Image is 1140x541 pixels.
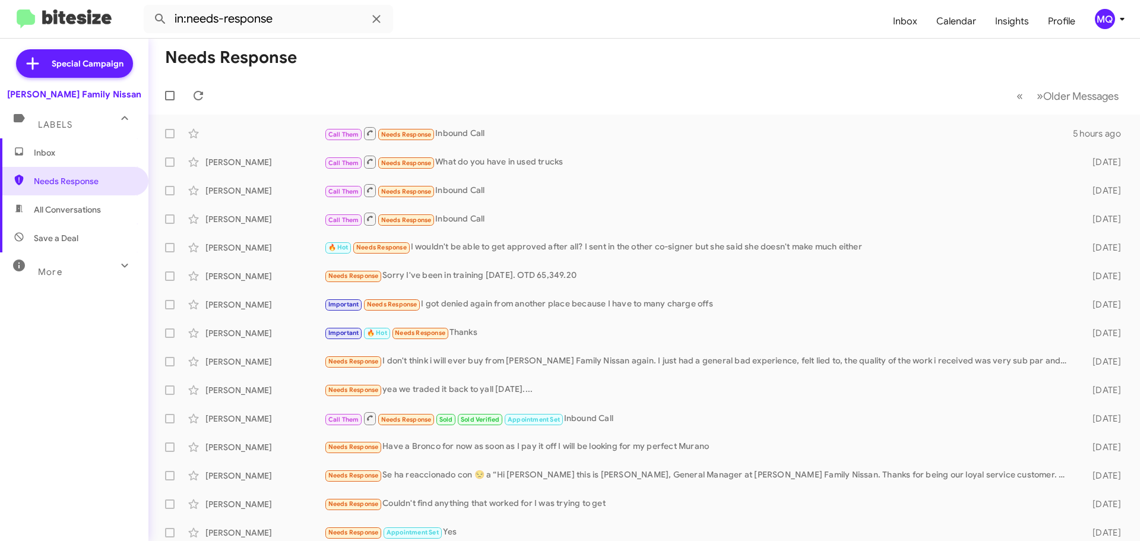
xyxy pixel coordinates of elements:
div: [DATE] [1073,384,1130,396]
div: [DATE] [1073,356,1130,368]
span: Important [328,300,359,308]
span: Sold Verified [461,416,500,423]
div: Yes [324,526,1073,539]
div: I don't think i will ever buy from [PERSON_NAME] Family Nissan again. I just had a general bad ex... [324,355,1073,368]
div: [DATE] [1073,156,1130,168]
input: Search [144,5,393,33]
div: [DATE] [1073,270,1130,282]
div: Couldn't find anything that worked for I was trying to get [324,497,1073,511]
div: 5 hours ago [1073,128,1130,140]
span: Call Them [328,131,359,138]
div: [PERSON_NAME] [205,384,324,396]
span: Labels [38,119,72,130]
span: Needs Response [367,300,417,308]
span: Needs Response [381,159,432,167]
span: 🔥 Hot [367,329,387,337]
a: Calendar [927,4,986,39]
span: Needs Response [328,472,379,479]
button: Previous [1009,84,1030,108]
div: [PERSON_NAME] [205,270,324,282]
div: [DATE] [1073,527,1130,539]
div: [DATE] [1073,498,1130,510]
div: [PERSON_NAME] [205,470,324,482]
div: yea we traded it back to yall [DATE].... [324,383,1073,397]
span: Needs Response [381,216,432,224]
div: [DATE] [1073,413,1130,425]
span: Needs Response [356,243,407,251]
div: [PERSON_NAME] [205,498,324,510]
span: Needs Response [381,416,432,423]
div: Se ha reaccionado con 😒 a “Hi [PERSON_NAME] this is [PERSON_NAME], General Manager at [PERSON_NAM... [324,469,1073,482]
span: Call Them [328,216,359,224]
div: MQ [1095,9,1115,29]
div: [PERSON_NAME] [205,299,324,311]
span: Needs Response [381,131,432,138]
div: Have a Bronco for now as soon as I pay it off I will be looking for my perfect Murano [324,440,1073,454]
span: Important [328,329,359,337]
span: Needs Response [328,357,379,365]
div: [PERSON_NAME] Family Nissan [7,88,141,100]
div: Inbound Call [324,411,1073,426]
div: What do you have in used trucks [324,154,1073,169]
span: Sold [439,416,453,423]
span: Appointment Set [508,416,560,423]
span: Needs Response [395,329,445,337]
div: [PERSON_NAME] [205,356,324,368]
div: [PERSON_NAME] [205,413,324,425]
button: Next [1030,84,1126,108]
span: 🔥 Hot [328,243,349,251]
div: [PERSON_NAME] [205,242,324,254]
button: MQ [1085,9,1127,29]
span: Needs Response [328,529,379,536]
span: All Conversations [34,204,101,216]
div: Thanks [324,326,1073,340]
span: Needs Response [328,272,379,280]
span: Appointment Set [387,529,439,536]
span: More [38,267,62,277]
span: Needs Response [328,500,379,508]
span: Call Them [328,416,359,423]
span: » [1037,88,1043,103]
a: Profile [1038,4,1085,39]
a: Inbox [883,4,927,39]
div: [DATE] [1073,185,1130,197]
div: [PERSON_NAME] [205,327,324,339]
span: Inbox [34,147,135,159]
div: [PERSON_NAME] [205,156,324,168]
div: [DATE] [1073,299,1130,311]
div: I wouldn't be able to get approved after all? I sent in the other co-signer but she said she does... [324,241,1073,254]
div: Inbound Call [324,126,1073,141]
div: Sorry I've been in training [DATE]. OTD 65,349.20 [324,269,1073,283]
a: Special Campaign [16,49,133,78]
span: Needs Response [328,443,379,451]
a: Insights [986,4,1038,39]
div: Inbound Call [324,183,1073,198]
div: [DATE] [1073,470,1130,482]
div: [PERSON_NAME] [205,213,324,225]
span: Special Campaign [52,58,123,69]
div: [PERSON_NAME] [205,185,324,197]
span: Needs Response [328,386,379,394]
div: Inbound Call [324,211,1073,226]
nav: Page navigation example [1010,84,1126,108]
div: I got denied again from another place because I have to many charge offs [324,298,1073,311]
div: [DATE] [1073,327,1130,339]
div: [DATE] [1073,213,1130,225]
span: Call Them [328,159,359,167]
span: Call Them [328,188,359,195]
span: Needs Response [381,188,432,195]
div: [PERSON_NAME] [205,527,324,539]
h1: Needs Response [165,48,297,67]
span: « [1016,88,1023,103]
span: Needs Response [34,175,135,187]
div: [PERSON_NAME] [205,441,324,453]
span: Older Messages [1043,90,1119,103]
div: [DATE] [1073,242,1130,254]
span: Save a Deal [34,232,78,244]
div: [DATE] [1073,441,1130,453]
